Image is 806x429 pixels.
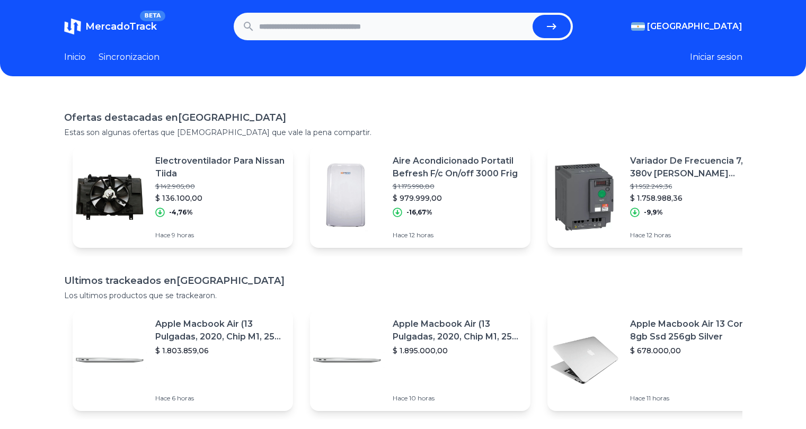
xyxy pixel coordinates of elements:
[406,208,432,217] p: -16,67%
[630,345,759,356] p: $ 678.000,00
[393,155,522,180] p: Aire Acondicionado Portatil Befresh F/c On/off 3000 Frig
[547,146,768,248] a: Featured imageVariador De Frecuencia 7,5hp 380v [PERSON_NAME] Atv310hu55n4e$ 1.952.249,36$ 1.758....
[64,18,81,35] img: MercadoTrack
[547,323,622,397] img: Featured image
[630,394,759,403] p: Hace 11 horas
[64,110,742,125] h1: Ofertas destacadas en [GEOGRAPHIC_DATA]
[73,323,147,397] img: Featured image
[64,273,742,288] h1: Ultimos trackeados en [GEOGRAPHIC_DATA]
[644,208,663,217] p: -9,9%
[73,309,293,411] a: Featured imageApple Macbook Air (13 Pulgadas, 2020, Chip M1, 256 Gb De Ssd, 8 Gb De Ram) - Plata$...
[99,51,160,64] a: Sincronizacion
[393,345,522,356] p: $ 1.895.000,00
[393,193,522,203] p: $ 979.999,00
[393,231,522,239] p: Hace 12 horas
[630,182,759,191] p: $ 1.952.249,36
[169,208,193,217] p: -4,76%
[310,160,384,234] img: Featured image
[310,146,530,248] a: Featured imageAire Acondicionado Portatil Befresh F/c On/off 3000 Frig$ 1.175.998,80$ 979.999,00-...
[155,318,285,343] p: Apple Macbook Air (13 Pulgadas, 2020, Chip M1, 256 Gb De Ssd, 8 Gb De Ram) - Plata
[155,231,285,239] p: Hace 9 horas
[310,309,530,411] a: Featured imageApple Macbook Air (13 Pulgadas, 2020, Chip M1, 256 Gb De Ssd, 8 Gb De Ram) - Plata$...
[690,51,742,64] button: Iniciar sesion
[64,18,157,35] a: MercadoTrackBETA
[155,345,285,356] p: $ 1.803.859,06
[547,309,768,411] a: Featured imageApple Macbook Air 13 Core I5 8gb Ssd 256gb Silver$ 678.000,00Hace 11 horas
[393,182,522,191] p: $ 1.175.998,80
[155,155,285,180] p: Electroventilador Para Nissan Tiida
[630,231,759,239] p: Hace 12 horas
[64,127,742,138] p: Estas son algunas ofertas que [DEMOGRAPHIC_DATA] que vale la pena compartir.
[155,193,285,203] p: $ 136.100,00
[631,20,742,33] button: [GEOGRAPHIC_DATA]
[73,146,293,248] a: Featured imageElectroventilador Para Nissan Tiida$ 142.905,00$ 136.100,00-4,76%Hace 9 horas
[310,323,384,397] img: Featured image
[85,21,157,32] span: MercadoTrack
[73,160,147,234] img: Featured image
[140,11,165,21] span: BETA
[155,182,285,191] p: $ 142.905,00
[630,155,759,180] p: Variador De Frecuencia 7,5hp 380v [PERSON_NAME] Atv310hu55n4e
[64,51,86,64] a: Inicio
[547,160,622,234] img: Featured image
[393,394,522,403] p: Hace 10 horas
[630,318,759,343] p: Apple Macbook Air 13 Core I5 8gb Ssd 256gb Silver
[631,22,645,31] img: Argentina
[630,193,759,203] p: $ 1.758.988,36
[64,290,742,301] p: Los ultimos productos que se trackearon.
[393,318,522,343] p: Apple Macbook Air (13 Pulgadas, 2020, Chip M1, 256 Gb De Ssd, 8 Gb De Ram) - Plata
[155,394,285,403] p: Hace 6 horas
[647,20,742,33] span: [GEOGRAPHIC_DATA]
